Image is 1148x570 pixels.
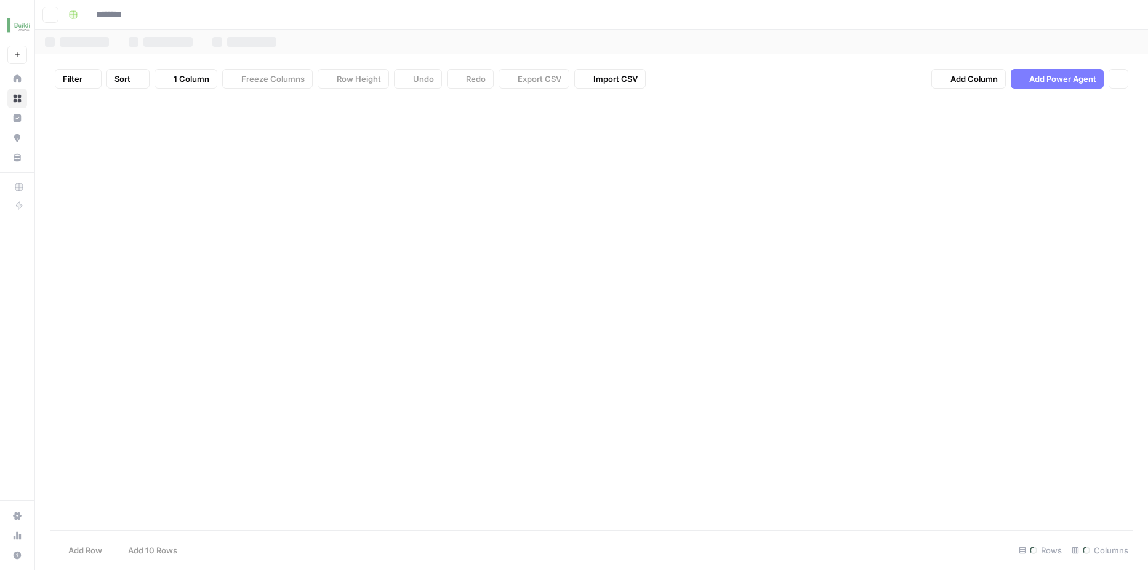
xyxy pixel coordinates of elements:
[337,73,381,85] span: Row Height
[55,69,102,89] button: Filter
[174,73,209,85] span: 1 Column
[155,69,217,89] button: 1 Column
[7,10,27,41] button: Workspace: Buildium
[7,108,27,128] a: Insights
[394,69,442,89] button: Undo
[447,69,494,89] button: Redo
[7,526,27,545] a: Usage
[318,69,389,89] button: Row Height
[518,73,561,85] span: Export CSV
[1014,540,1067,560] div: Rows
[593,73,638,85] span: Import CSV
[950,73,998,85] span: Add Column
[114,73,130,85] span: Sort
[7,14,30,36] img: Buildium Logo
[110,540,185,560] button: Add 10 Rows
[574,69,646,89] button: Import CSV
[931,69,1006,89] button: Add Column
[1067,540,1133,560] div: Columns
[499,69,569,89] button: Export CSV
[1029,73,1096,85] span: Add Power Agent
[413,73,434,85] span: Undo
[106,69,150,89] button: Sort
[50,540,110,560] button: Add Row
[466,73,486,85] span: Redo
[7,128,27,148] a: Opportunities
[7,545,27,565] button: Help + Support
[128,544,177,556] span: Add 10 Rows
[68,544,102,556] span: Add Row
[222,69,313,89] button: Freeze Columns
[63,73,82,85] span: Filter
[7,69,27,89] a: Home
[7,148,27,167] a: Your Data
[7,89,27,108] a: Browse
[1011,69,1104,89] button: Add Power Agent
[241,73,305,85] span: Freeze Columns
[7,506,27,526] a: Settings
